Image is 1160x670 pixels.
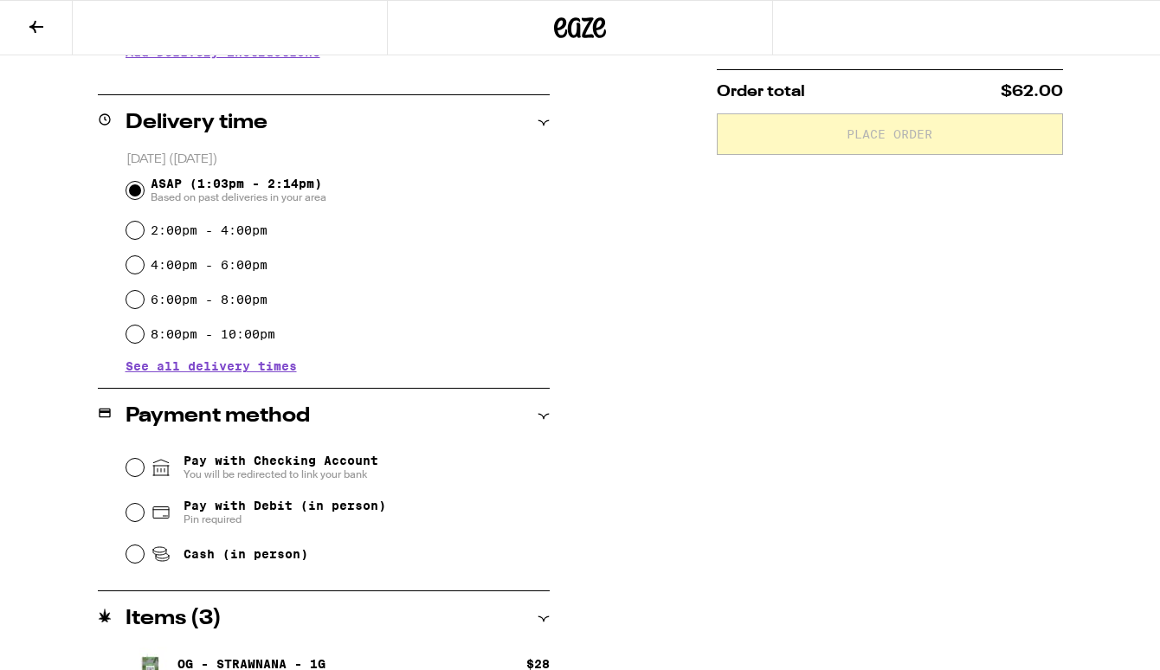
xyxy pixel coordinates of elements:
span: Pin required [184,512,386,526]
span: ASAP (1:03pm - 2:14pm) [151,177,326,204]
button: Place Order [717,113,1063,155]
h2: Delivery time [126,113,267,133]
label: 8:00pm - 10:00pm [151,327,275,341]
p: [DATE] ([DATE]) [126,151,550,168]
span: You will be redirected to link your bank [184,467,378,481]
h2: Payment method [126,406,310,427]
label: 6:00pm - 8:00pm [151,293,267,306]
button: See all delivery times [126,360,297,372]
label: 4:00pm - 6:00pm [151,258,267,272]
span: Hi. Need any help? [10,12,125,26]
span: Cash (in person) [184,547,308,561]
h2: Items ( 3 ) [126,609,222,629]
span: Place Order [847,128,932,140]
span: Based on past deliveries in your area [151,190,326,204]
span: Pay with Debit (in person) [184,499,386,512]
span: $62.00 [1001,84,1063,100]
label: 2:00pm - 4:00pm [151,223,267,237]
span: Pay with Checking Account [184,454,378,481]
span: Order total [717,84,805,100]
p: We'll contact you at [PHONE_NUMBER] when we arrive [126,72,550,86]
